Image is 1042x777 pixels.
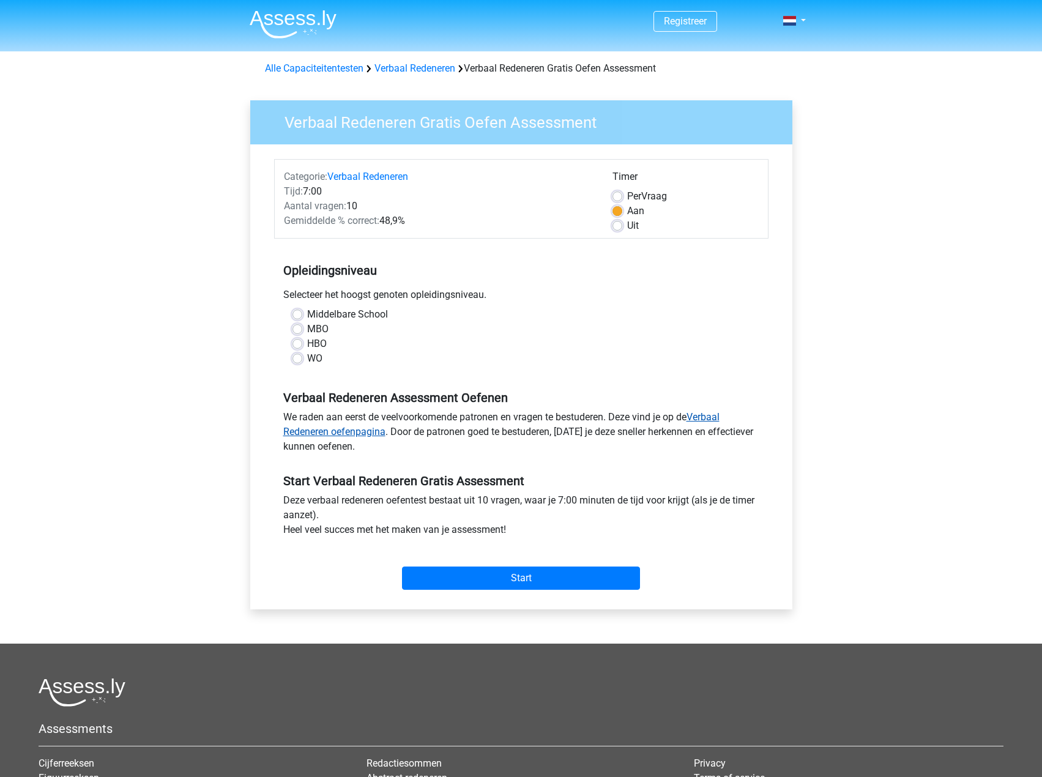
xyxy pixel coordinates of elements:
h5: Assessments [39,721,1003,736]
a: Redactiesommen [367,757,442,769]
div: 48,9% [275,214,603,228]
img: Assessly logo [39,678,125,707]
label: MBO [307,322,329,336]
span: Gemiddelde % correct: [284,215,379,226]
div: Selecteer het hoogst genoten opleidingsniveau. [274,288,768,307]
div: Timer [612,169,759,189]
label: HBO [307,336,327,351]
a: Alle Capaciteitentesten [265,62,363,74]
input: Start [402,567,640,590]
label: Vraag [627,189,667,204]
label: Uit [627,218,639,233]
label: Middelbare School [307,307,388,322]
a: Registreer [664,15,707,27]
label: WO [307,351,322,366]
h3: Verbaal Redeneren Gratis Oefen Assessment [270,108,783,132]
div: 10 [275,199,603,214]
a: Verbaal Redeneren [327,171,408,182]
div: We raden aan eerst de veelvoorkomende patronen en vragen te bestuderen. Deze vind je op de . Door... [274,410,768,459]
span: Tijd: [284,185,303,197]
a: Cijferreeksen [39,757,94,769]
label: Aan [627,204,644,218]
span: Per [627,190,641,202]
span: Categorie: [284,171,327,182]
h5: Opleidingsniveau [283,258,759,283]
div: Deze verbaal redeneren oefentest bestaat uit 10 vragen, waar je 7:00 minuten de tijd voor krijgt ... [274,493,768,542]
div: Verbaal Redeneren Gratis Oefen Assessment [260,61,783,76]
a: Privacy [694,757,726,769]
h5: Start Verbaal Redeneren Gratis Assessment [283,474,759,488]
span: Aantal vragen: [284,200,346,212]
img: Assessly [250,10,337,39]
a: Verbaal Redeneren [374,62,455,74]
h5: Verbaal Redeneren Assessment Oefenen [283,390,759,405]
div: 7:00 [275,184,603,199]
